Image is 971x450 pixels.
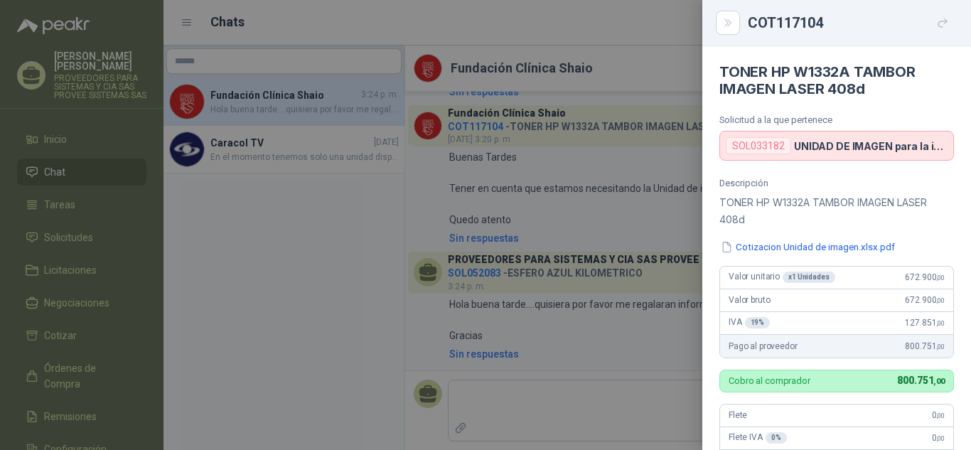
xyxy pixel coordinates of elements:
[729,272,835,283] span: Valor unitario
[936,296,945,304] span: ,00
[936,274,945,282] span: ,00
[905,318,945,328] span: 127.851
[794,140,948,152] p: UNIDAD DE IMAGEN para la impresora REF: Laser MFP 432fdn
[719,240,896,255] button: Cotizacion Unidad de imagen.xlsx.pdf
[932,410,945,420] span: 0
[936,343,945,350] span: ,00
[897,375,945,386] span: 800.751
[933,377,945,386] span: ,00
[766,432,787,444] div: 0 %
[905,272,945,282] span: 672.900
[719,63,954,97] h4: TONER HP W1332A TAMBOR IMAGEN LASER 408d
[936,412,945,419] span: ,00
[729,317,770,328] span: IVA
[726,137,791,154] div: SOL033182
[729,341,798,351] span: Pago al proveedor
[936,319,945,327] span: ,00
[719,14,736,31] button: Close
[729,295,770,305] span: Valor bruto
[905,295,945,305] span: 672.900
[719,194,954,228] p: TONER HP W1332A TAMBOR IMAGEN LASER 408d
[783,272,835,283] div: x 1 Unidades
[745,317,771,328] div: 19 %
[719,178,954,188] p: Descripción
[719,114,954,125] p: Solicitud a la que pertenece
[748,11,954,34] div: COT117104
[729,432,787,444] span: Flete IVA
[729,410,747,420] span: Flete
[729,376,810,385] p: Cobro al comprador
[932,433,945,443] span: 0
[936,434,945,442] span: ,00
[905,341,945,351] span: 800.751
